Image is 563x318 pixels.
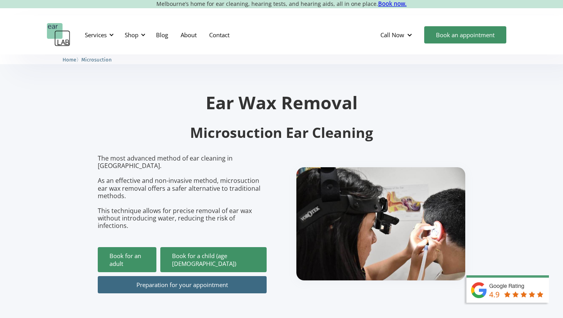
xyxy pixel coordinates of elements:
a: About [174,23,203,46]
h1: Ear Wax Removal [98,94,465,111]
div: Call Now [374,23,420,47]
span: Home [63,57,76,63]
a: Book for a child (age [DEMOGRAPHIC_DATA]) [160,247,267,272]
a: Preparation for your appointment [98,276,267,293]
span: Microsuction [81,57,112,63]
li: 〉 [63,56,81,64]
div: Call Now [380,31,404,39]
div: Services [85,31,107,39]
a: Book an appointment [424,26,506,43]
h2: Microsuction Ear Cleaning [98,124,465,142]
div: Shop [120,23,148,47]
a: Blog [150,23,174,46]
div: Services [80,23,116,47]
a: Contact [203,23,236,46]
img: boy getting ear checked. [296,167,465,280]
p: The most advanced method of ear cleaning in [GEOGRAPHIC_DATA]. As an effective and non-invasive m... [98,155,267,230]
div: Shop [125,31,138,39]
a: home [47,23,70,47]
a: Home [63,56,76,63]
a: Microsuction [81,56,112,63]
a: Book for an adult [98,247,156,272]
